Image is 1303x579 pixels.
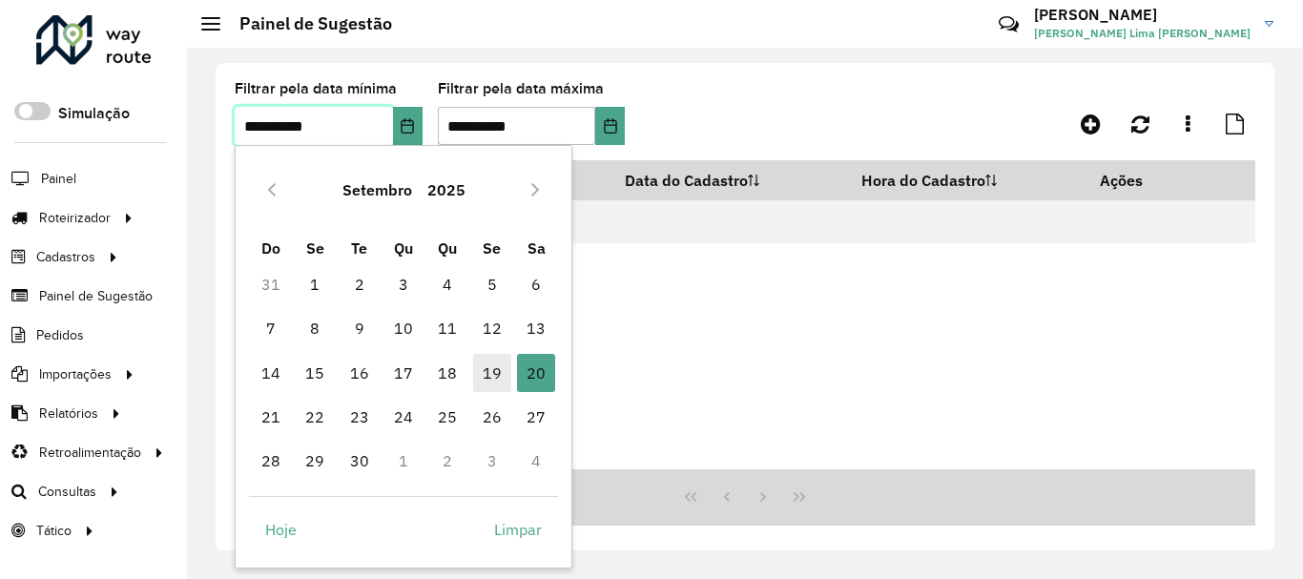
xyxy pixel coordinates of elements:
td: 24 [382,395,425,439]
button: Previous Month [257,175,287,205]
td: 14 [249,351,293,395]
span: 10 [384,309,423,347]
a: Contato Rápido [988,4,1029,45]
button: Limpar [478,510,558,548]
td: 10 [382,306,425,350]
span: Qu [394,238,413,258]
label: Filtrar pela data mínima [235,77,397,100]
td: 8 [293,306,337,350]
td: 7 [249,306,293,350]
td: 17 [382,351,425,395]
th: Ações [1086,160,1201,200]
div: Choose Date [235,145,572,569]
span: 25 [428,398,466,436]
td: 2 [337,262,381,306]
td: 9 [337,306,381,350]
td: 20 [514,351,558,395]
td: 13 [514,306,558,350]
button: Choose Year [420,167,473,213]
label: Simulação [58,102,130,125]
span: 24 [384,398,423,436]
span: Se [483,238,501,258]
span: 1 [296,265,334,303]
span: Hoje [265,518,297,541]
span: 17 [384,354,423,392]
span: [PERSON_NAME] Lima [PERSON_NAME] [1034,25,1251,42]
td: 18 [425,351,469,395]
span: 4 [428,265,466,303]
span: Roteirizador [39,208,111,228]
span: 16 [341,354,379,392]
span: 29 [296,442,334,480]
span: 13 [517,309,555,347]
span: Painel de Sugestão [39,286,153,306]
span: Cadastros [36,247,95,267]
td: Nenhum registro encontrado [235,200,1255,243]
span: Limpar [494,518,542,541]
span: 21 [252,398,290,436]
td: 1 [293,262,337,306]
label: Filtrar pela data máxima [438,77,604,100]
span: Do [261,238,280,258]
span: 22 [296,398,334,436]
span: 9 [341,309,379,347]
span: 20 [517,354,555,392]
span: Te [351,238,367,258]
span: 28 [252,442,290,480]
button: Choose Month [335,167,420,213]
h3: [PERSON_NAME] [1034,6,1251,24]
td: 3 [470,439,514,483]
td: 15 [293,351,337,395]
td: 6 [514,262,558,306]
span: 19 [473,354,511,392]
span: 27 [517,398,555,436]
td: 2 [425,439,469,483]
th: Data do Cadastro [612,160,849,200]
button: Hoje [249,510,313,548]
span: 3 [384,265,423,303]
span: 15 [296,354,334,392]
span: 23 [341,398,379,436]
th: Hora do Cadastro [849,160,1086,200]
span: 6 [517,265,555,303]
td: 3 [382,262,425,306]
h2: Painel de Sugestão [220,13,392,34]
span: 12 [473,309,511,347]
td: 16 [337,351,381,395]
span: Consultas [38,482,96,502]
span: 11 [428,309,466,347]
td: 30 [337,439,381,483]
td: 27 [514,395,558,439]
td: 22 [293,395,337,439]
span: 30 [341,442,379,480]
button: Choose Date [595,107,625,145]
td: 26 [470,395,514,439]
td: 31 [249,262,293,306]
span: 2 [341,265,379,303]
td: 21 [249,395,293,439]
span: 18 [428,354,466,392]
td: 12 [470,306,514,350]
td: 5 [470,262,514,306]
span: Tático [36,521,72,541]
td: 4 [514,439,558,483]
span: Sa [527,238,546,258]
td: 19 [470,351,514,395]
button: Choose Date [393,107,423,145]
span: Painel [41,169,76,189]
span: Relatórios [39,403,98,424]
button: Next Month [520,175,550,205]
span: Qu [438,238,457,258]
td: 11 [425,306,469,350]
td: 28 [249,439,293,483]
span: Se [306,238,324,258]
span: 5 [473,265,511,303]
span: 26 [473,398,511,436]
span: 14 [252,354,290,392]
td: 25 [425,395,469,439]
td: 1 [382,439,425,483]
span: Importações [39,364,112,384]
span: Retroalimentação [39,443,141,463]
td: 4 [425,262,469,306]
span: 7 [252,309,290,347]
